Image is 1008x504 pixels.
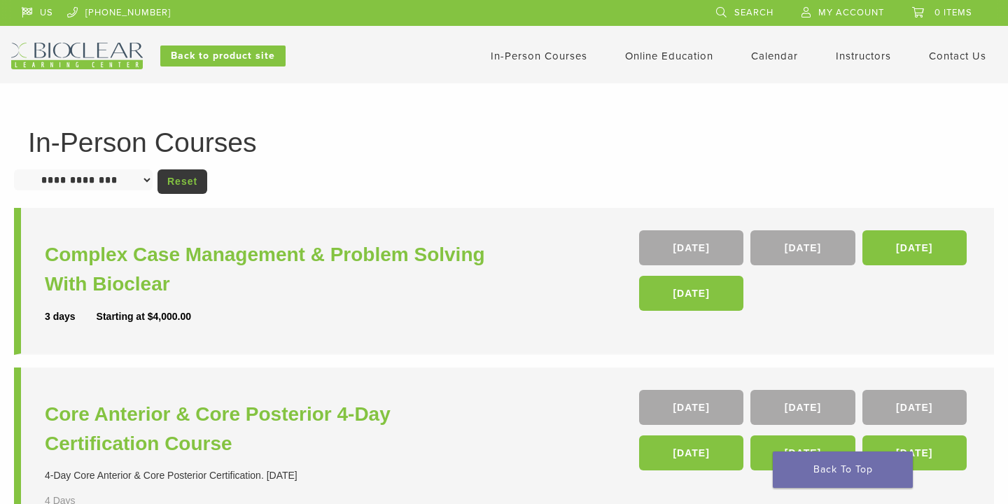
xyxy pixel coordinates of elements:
a: Back To Top [773,451,913,488]
div: 3 days [45,309,97,324]
a: [DATE] [862,390,967,425]
img: Bioclear [11,43,143,69]
a: [DATE] [639,230,743,265]
a: Core Anterior & Core Posterior 4-Day Certification Course [45,400,507,458]
a: Contact Us [929,50,986,62]
a: [DATE] [639,276,743,311]
a: [DATE] [750,435,855,470]
div: , , , [639,230,970,318]
div: , , , , , [639,390,970,477]
a: Reset [157,169,207,194]
span: My Account [818,7,884,18]
h1: In-Person Courses [28,129,980,156]
div: Starting at $4,000.00 [97,309,191,324]
a: [DATE] [750,230,855,265]
a: [DATE] [750,390,855,425]
a: [DATE] [639,435,743,470]
a: Complex Case Management & Problem Solving With Bioclear [45,240,507,299]
a: Calendar [751,50,798,62]
span: Search [734,7,773,18]
a: In-Person Courses [491,50,587,62]
a: Online Education [625,50,713,62]
div: 4-Day Core Anterior & Core Posterior Certification. [DATE] [45,468,507,483]
a: [DATE] [639,390,743,425]
span: 0 items [934,7,972,18]
a: [DATE] [862,230,967,265]
a: [DATE] [862,435,967,470]
a: Instructors [836,50,891,62]
a: Back to product site [160,45,286,66]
